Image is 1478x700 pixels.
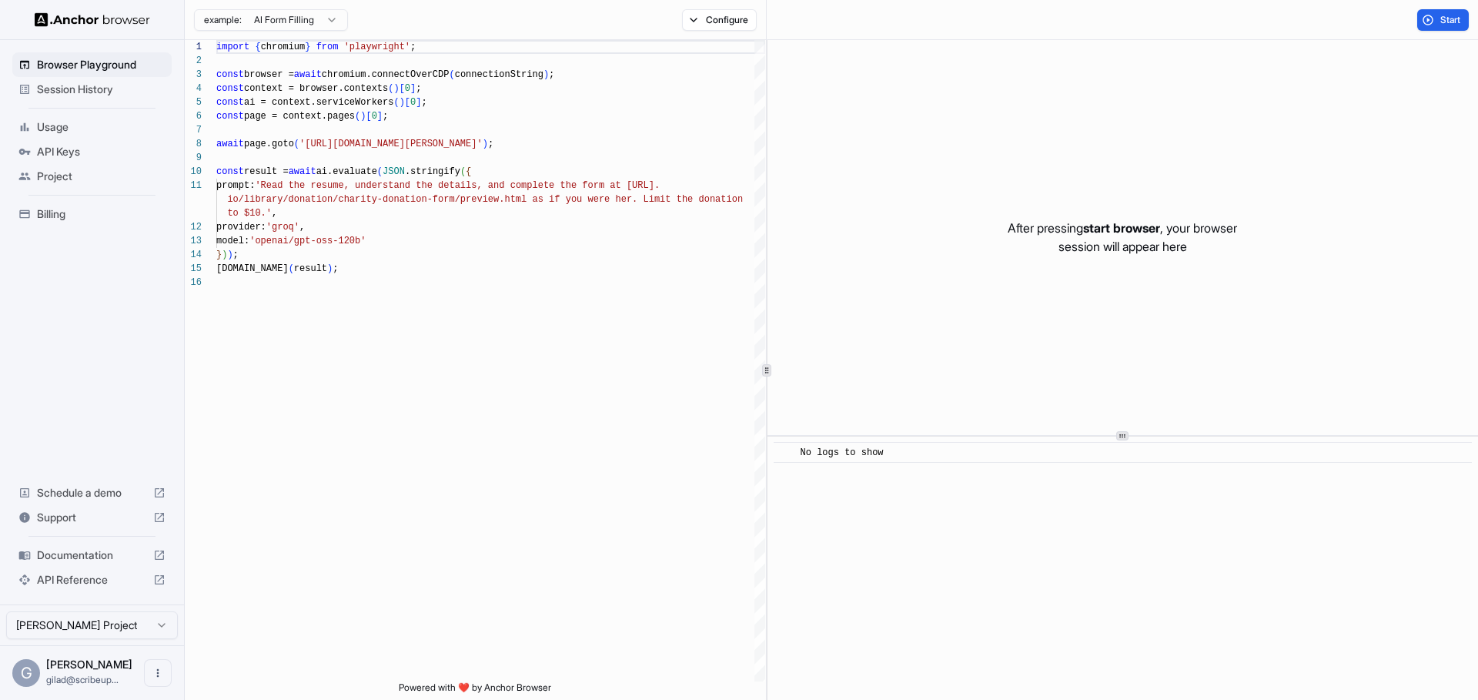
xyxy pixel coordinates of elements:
span: '[URL][DOMAIN_NAME][PERSON_NAME]' [299,139,483,149]
div: 1 [185,40,202,54]
span: , [272,208,277,219]
span: [ [400,83,405,94]
span: Billing [37,206,166,222]
span: start browser [1083,220,1160,236]
span: Session History [37,82,166,97]
div: 6 [185,109,202,123]
span: ) [393,83,399,94]
span: chromium [261,42,306,52]
span: , [299,222,305,233]
span: ] [416,97,421,108]
span: ai.evaluate [316,166,377,177]
div: Session History [12,77,172,102]
span: ( [355,111,360,122]
div: 7 [185,123,202,137]
span: ) [360,111,366,122]
span: ] [410,83,416,94]
span: ( [393,97,399,108]
div: 13 [185,234,202,248]
span: ai = context.serviceWorkers [244,97,393,108]
span: lete the form at [URL]. [532,180,660,191]
span: ) [327,263,333,274]
span: gilad@scribeup.io [46,674,119,685]
span: context = browser.contexts [244,83,388,94]
span: Powered with ❤️ by Anchor Browser [399,682,551,700]
span: 'groq' [266,222,299,233]
div: Documentation [12,543,172,568]
div: G [12,659,40,687]
span: [ [366,111,371,122]
span: html as if you were her. Limit the donation [504,194,743,205]
span: Support [37,510,147,525]
div: 8 [185,137,202,151]
span: ] [377,111,383,122]
span: const [216,83,244,94]
span: Gilad Spitzer [46,658,132,671]
span: 0 [372,111,377,122]
button: Start [1417,9,1469,31]
span: await [289,166,316,177]
span: ; [488,139,493,149]
span: example: [204,14,242,26]
div: 12 [185,220,202,234]
span: .stringify [405,166,460,177]
button: Open menu [144,659,172,687]
div: Usage [12,115,172,139]
span: Schedule a demo [37,485,147,501]
span: result = [244,166,289,177]
span: ​ [781,445,789,461]
span: JSON [383,166,405,177]
div: 3 [185,68,202,82]
span: 'openai/gpt-oss-120b' [249,236,366,246]
div: 15 [185,262,202,276]
div: Browser Playground [12,52,172,77]
span: chromium.connectOverCDP [322,69,450,80]
span: } [305,42,310,52]
span: [ [405,97,410,108]
span: const [216,69,244,80]
span: { [466,166,471,177]
div: 9 [185,151,202,165]
div: 4 [185,82,202,95]
span: ; [421,97,426,108]
div: 14 [185,248,202,262]
span: from [316,42,339,52]
span: ) [227,250,232,260]
span: Project [37,169,166,184]
p: After pressing , your browser session will appear here [1008,219,1237,256]
span: page.goto [244,139,294,149]
div: Project [12,164,172,189]
span: ( [460,166,466,177]
div: Support [12,505,172,530]
span: ( [449,69,454,80]
div: 5 [185,95,202,109]
span: { [255,42,260,52]
span: Usage [37,119,166,135]
span: to $10.' [227,208,272,219]
span: result [294,263,327,274]
span: ) [483,139,488,149]
span: 0 [405,83,410,94]
span: page = context.pages [244,111,355,122]
img: Anchor Logo [35,12,150,27]
span: model: [216,236,249,246]
button: Configure [682,9,757,31]
div: 10 [185,165,202,179]
span: ; [549,69,554,80]
span: const [216,97,244,108]
span: Documentation [37,548,147,563]
div: 16 [185,276,202,290]
span: API Keys [37,144,166,159]
span: } [216,250,222,260]
span: 'playwright' [344,42,410,52]
span: [DOMAIN_NAME] [216,263,289,274]
span: io/library/donation/charity-donation-form/preview. [227,194,504,205]
span: ; [410,42,416,52]
span: 0 [410,97,416,108]
div: API Reference [12,568,172,592]
span: ; [233,250,239,260]
div: Billing [12,202,172,226]
span: No logs to show [801,447,884,458]
div: 2 [185,54,202,68]
span: 'Read the resume, understand the details, and comp [255,180,532,191]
